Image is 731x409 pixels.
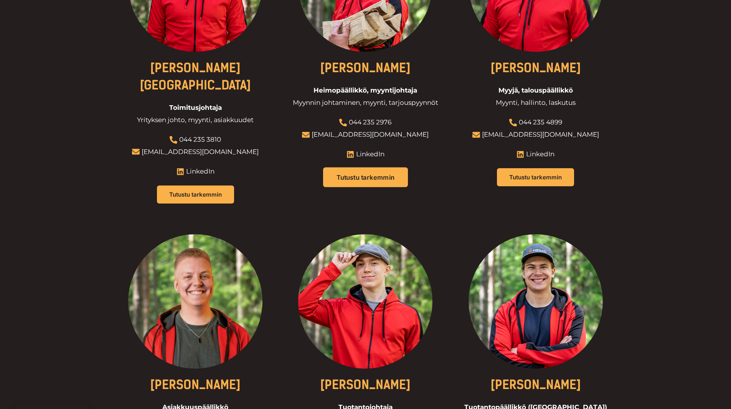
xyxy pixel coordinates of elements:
a: [PERSON_NAME] [320,378,411,392]
span: Toimitusjohtaja [169,102,222,114]
span: LinkedIn [184,166,215,178]
a: LinkedIn [177,166,215,178]
a: [PERSON_NAME] [150,378,241,392]
span: Yrityksen johto, myynti, asiakkuudet [137,114,254,126]
span: LinkedIn [524,148,554,161]
span: Tutustu tarkemmin [169,192,222,197]
span: Tutustu tarkemmin [337,174,394,180]
a: 044 235 3810 [179,136,221,143]
span: Tutustu tarkemmin [509,174,562,180]
a: [PERSON_NAME][GEOGRAPHIC_DATA] [140,61,251,93]
span: Myynti, hallinto, laskutus [496,97,576,109]
a: 044 235 2976 [349,118,391,126]
a: LinkedIn [347,148,384,161]
span: Myyjä, talouspäällikkö [498,84,573,97]
a: Tutustu tarkemmin [497,168,574,186]
a: [PERSON_NAME] [490,378,581,392]
a: [EMAIL_ADDRESS][DOMAIN_NAME] [312,131,429,138]
a: 044 235 4899 [519,118,562,126]
span: Myynnin johtaminen, myynti, tarjouspyynnöt [293,97,438,109]
a: Tutustu tarkemmin [157,185,234,204]
a: [EMAIL_ADDRESS][DOMAIN_NAME] [482,131,599,138]
a: LinkedIn [516,148,554,161]
span: Heimopäällikkö, myyntijohtaja [314,84,417,97]
a: Tutustu tarkemmin [323,167,408,187]
span: LinkedIn [354,148,384,161]
a: [PERSON_NAME] [320,61,411,75]
a: [EMAIL_ADDRESS][DOMAIN_NAME] [142,148,259,156]
a: [PERSON_NAME] [490,61,581,75]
